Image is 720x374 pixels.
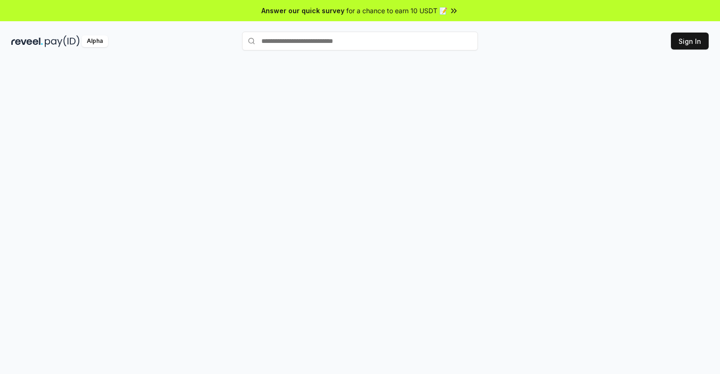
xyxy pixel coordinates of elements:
[261,6,344,16] span: Answer our quick survey
[346,6,447,16] span: for a chance to earn 10 USDT 📝
[45,35,80,47] img: pay_id
[11,35,43,47] img: reveel_dark
[671,33,709,50] button: Sign In
[82,35,108,47] div: Alpha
